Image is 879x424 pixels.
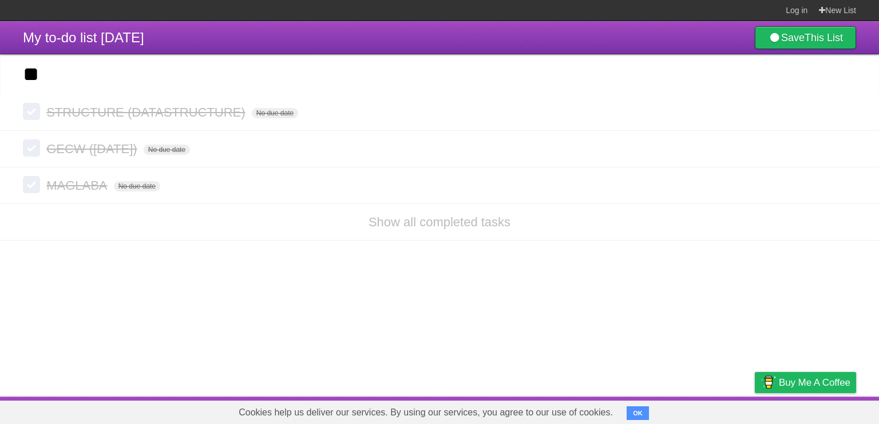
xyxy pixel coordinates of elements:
label: Done [23,103,40,120]
span: No due date [252,108,298,118]
a: Privacy [740,399,770,421]
a: About [603,399,627,421]
a: Show all completed tasks [369,215,510,229]
span: My to-do list [DATE] [23,30,144,45]
span: No due date [114,181,160,191]
span: MAGLABA [46,178,110,193]
b: This List [805,32,843,43]
label: Done [23,139,40,157]
a: Developers [640,399,687,421]
a: Buy me a coffee [755,372,856,393]
span: No due date [144,145,190,155]
button: OK [627,406,649,420]
label: Done [23,176,40,193]
a: Terms [701,399,726,421]
span: GECW ([DATE]) [46,142,140,156]
img: Buy me a coffee [761,373,776,392]
span: Buy me a coffee [779,373,850,393]
a: Suggest a feature [784,399,856,421]
span: STRUCTURE (DATASTRUCTURE) [46,105,248,119]
a: SaveThis List [755,26,856,49]
span: Cookies help us deliver our services. By using our services, you agree to our use of cookies. [227,401,624,424]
